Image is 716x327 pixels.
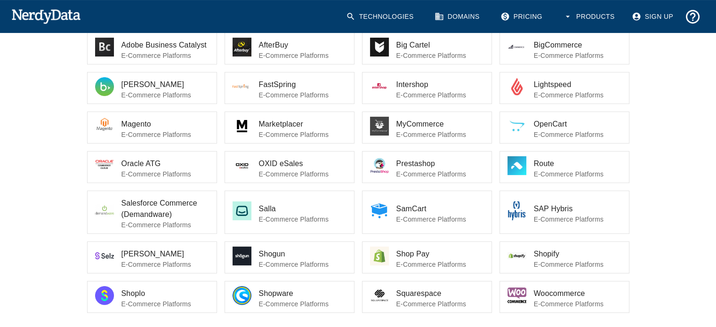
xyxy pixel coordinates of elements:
a: BigCommerceE-Commerce Platforms [499,32,629,64]
a: Salesforce Commerce (Demandware)E-Commerce Platforms [87,191,217,234]
p: E-Commerce Platforms [534,169,621,179]
p: E-Commerce Platforms [259,169,346,179]
span: OpenCart [534,119,621,130]
a: MagentoE-Commerce Platforms [87,112,217,144]
p: E-Commerce Platforms [259,215,346,224]
a: MarketplacerE-Commerce Platforms [225,112,354,144]
a: Big CartelE-Commerce Platforms [362,32,492,64]
span: Woocommerce [534,288,621,299]
span: BigCommerce [534,40,621,51]
a: FastSpringE-Commerce Platforms [225,72,354,104]
a: LightspeedE-Commerce Platforms [499,72,629,104]
span: Intershop [396,79,484,90]
a: ShopifyE-Commerce Platforms [499,241,629,273]
span: Marketplacer [259,119,346,130]
a: PrestashopE-Commerce Platforms [362,151,492,183]
p: E-Commerce Platforms [121,51,209,60]
p: E-Commerce Platforms [121,220,209,230]
p: E-Commerce Platforms [121,130,209,139]
a: Sign Up [626,5,681,29]
a: AfterBuyE-Commerce Platforms [225,32,354,64]
span: Salla [259,203,346,215]
span: FastSpring [259,79,346,90]
a: ShogunE-Commerce Platforms [225,241,354,273]
a: RouteE-Commerce Platforms [499,151,629,183]
a: Technologies [340,5,421,29]
span: Big Cartel [396,40,484,51]
span: [PERSON_NAME] [121,248,209,260]
a: SAP HybrisE-Commerce Platforms [499,191,629,234]
a: OpenCartE-Commerce Platforms [499,112,629,144]
a: [PERSON_NAME]E-Commerce Platforms [87,241,217,273]
a: [PERSON_NAME]E-Commerce Platforms [87,72,217,104]
a: Domains [429,5,487,29]
a: Oracle ATGE-Commerce Platforms [87,151,217,183]
span: Shogun [259,248,346,260]
a: ShopwareE-Commerce Platforms [225,281,354,313]
p: E-Commerce Platforms [396,90,484,100]
span: Shop Pay [396,248,484,260]
a: ShoploE-Commerce Platforms [87,281,217,313]
a: Shop PayE-Commerce Platforms [362,241,492,273]
a: SquarespaceE-Commerce Platforms [362,281,492,313]
span: Salesforce Commerce (Demandware) [121,198,209,220]
p: E-Commerce Platforms [396,130,484,139]
span: AfterBuy [259,40,346,51]
p: E-Commerce Platforms [396,299,484,309]
p: E-Commerce Platforms [259,299,346,309]
a: Adobe Business CatalystE-Commerce Platforms [87,32,217,64]
p: E-Commerce Platforms [396,169,484,179]
span: Shoplo [121,288,209,299]
a: WoocommerceE-Commerce Platforms [499,281,629,313]
p: E-Commerce Platforms [534,90,621,100]
p: E-Commerce Platforms [396,260,484,269]
p: E-Commerce Platforms [534,51,621,60]
p: E-Commerce Platforms [121,299,209,309]
a: MyCommerceE-Commerce Platforms [362,112,492,144]
p: E-Commerce Platforms [259,90,346,100]
a: SallaE-Commerce Platforms [225,191,354,234]
span: SAP Hybris [534,203,621,215]
a: Pricing [495,5,550,29]
span: SamCart [396,203,484,215]
button: Support and Documentation [681,5,705,29]
span: OXID eSales [259,158,346,169]
span: Shopware [259,288,346,299]
p: E-Commerce Platforms [121,90,209,100]
p: E-Commerce Platforms [121,260,209,269]
a: SamCartE-Commerce Platforms [362,191,492,234]
span: Lightspeed [534,79,621,90]
p: E-Commerce Platforms [396,215,484,224]
button: Products [557,5,622,29]
p: E-Commerce Platforms [259,260,346,269]
span: Squarespace [396,288,484,299]
p: E-Commerce Platforms [534,130,621,139]
a: IntershopE-Commerce Platforms [362,72,492,104]
p: E-Commerce Platforms [534,299,621,309]
p: E-Commerce Platforms [259,51,346,60]
p: E-Commerce Platforms [396,51,484,60]
p: E-Commerce Platforms [534,260,621,269]
p: E-Commerce Platforms [534,215,621,224]
a: OXID eSalesE-Commerce Platforms [225,151,354,183]
img: NerdyData.com [11,7,80,25]
span: Shopify [534,248,621,260]
span: MyCommerce [396,119,484,130]
span: Route [534,158,621,169]
span: Oracle ATG [121,158,209,169]
p: E-Commerce Platforms [121,169,209,179]
p: E-Commerce Platforms [259,130,346,139]
span: Adobe Business Catalyst [121,40,209,51]
span: [PERSON_NAME] [121,79,209,90]
span: Magento [121,119,209,130]
span: Prestashop [396,158,484,169]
